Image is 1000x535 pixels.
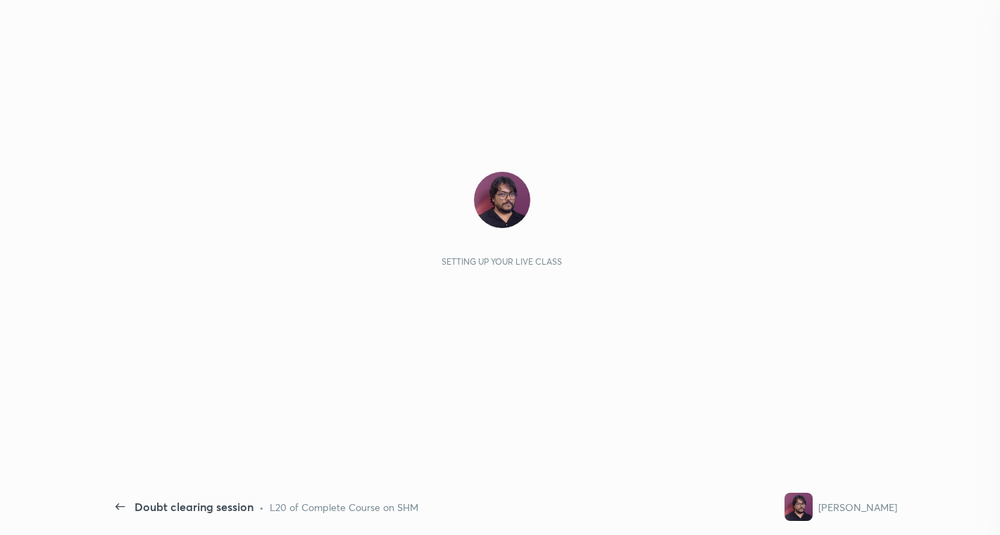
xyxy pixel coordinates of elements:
[259,500,264,515] div: •
[818,500,897,515] div: [PERSON_NAME]
[135,498,254,515] div: Doubt clearing session
[270,500,418,515] div: L20 of Complete Course on SHM
[785,493,813,521] img: dad207272b49412e93189b41c1133cff.jpg
[474,172,530,228] img: dad207272b49412e93189b41c1133cff.jpg
[442,256,562,267] div: Setting up your live class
